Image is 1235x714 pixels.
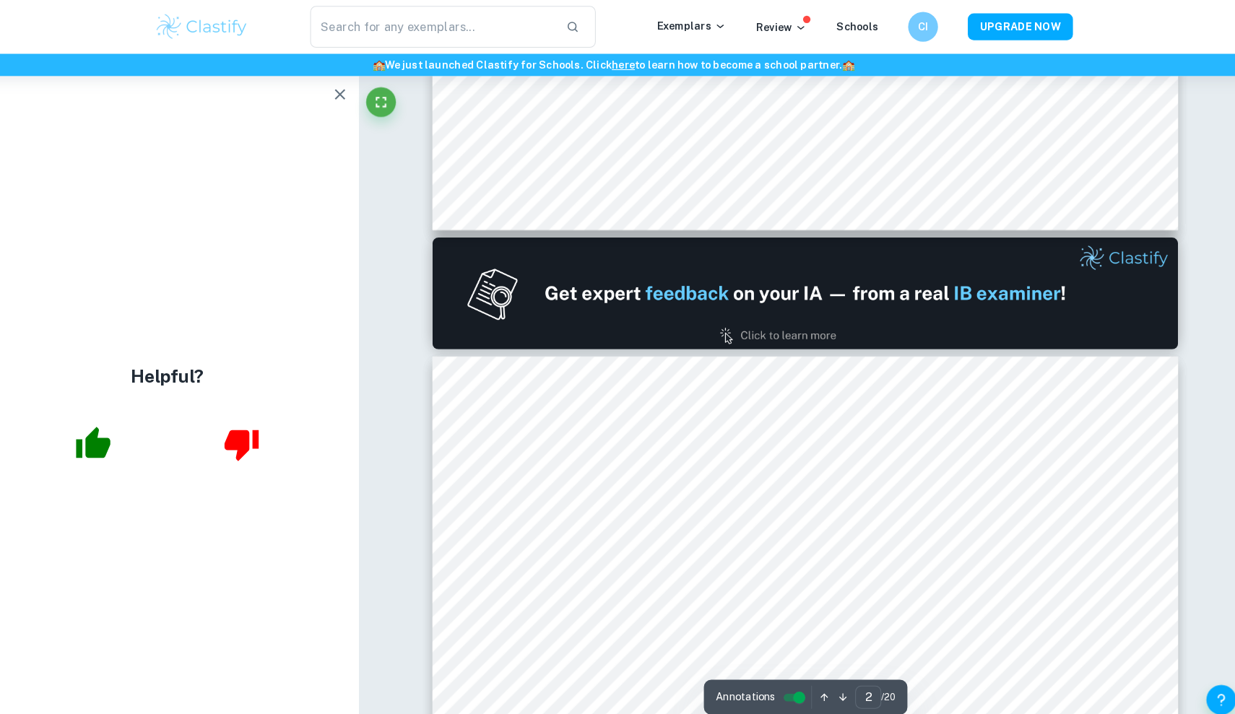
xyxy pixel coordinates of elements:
button: Help and Feedback [1192,663,1221,692]
h4: Helpful? [150,352,221,378]
span: 🏫 [384,57,396,69]
button: CI [903,12,932,40]
h6: CI [909,18,926,34]
p: Review [755,19,805,35]
span: 🏫 [839,57,851,69]
a: Schools [833,20,874,32]
input: Search for any exemplars... [324,6,560,46]
button: UPGRADE NOW [961,13,1062,39]
h6: We just launched Clastify for Schools. Click to learn how to become a school partner. [3,55,1232,71]
button: Fullscreen [378,84,407,113]
img: Clastify logo [173,12,264,40]
a: here [616,57,638,69]
span: / 20 [877,669,890,682]
span: Annotations [716,668,774,683]
p: Exemplars [659,17,727,33]
img: Ad [442,230,1164,339]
